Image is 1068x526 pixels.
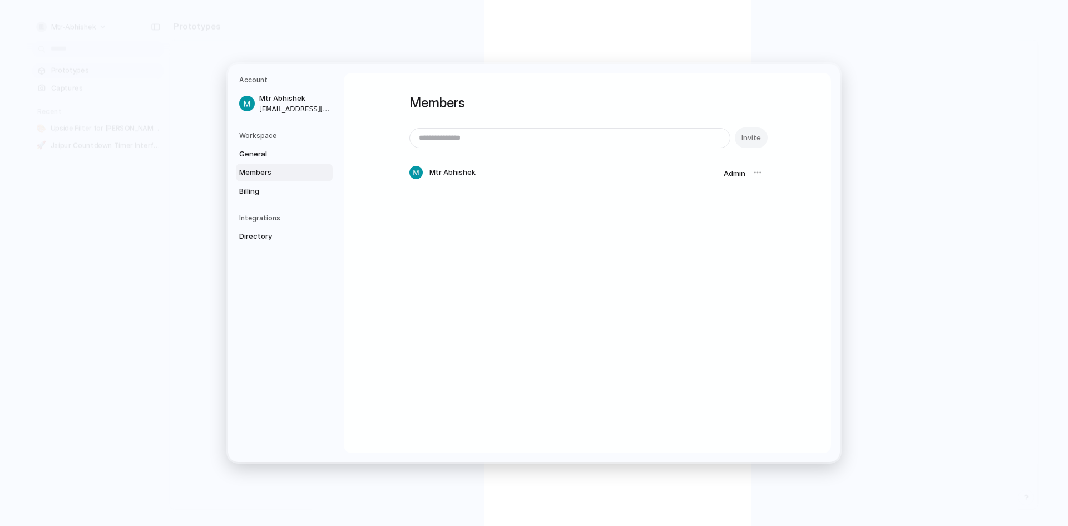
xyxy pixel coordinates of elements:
h5: Account [239,75,333,85]
h5: Integrations [239,213,333,223]
span: [EMAIL_ADDRESS][DOMAIN_NAME] [259,104,330,114]
h1: Members [409,93,765,113]
span: Members [239,167,310,178]
a: Directory [236,228,333,245]
span: General [239,149,310,160]
span: Mtr Abhishek [259,93,330,104]
span: Billing [239,186,310,197]
a: Billing [236,183,333,200]
a: Members [236,164,333,181]
a: Mtr Abhishek[EMAIL_ADDRESS][DOMAIN_NAME] [236,90,333,117]
span: Mtr Abhishek [429,167,476,178]
span: Admin [724,169,745,178]
h5: Workspace [239,131,333,141]
a: General [236,145,333,163]
span: Directory [239,231,310,242]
